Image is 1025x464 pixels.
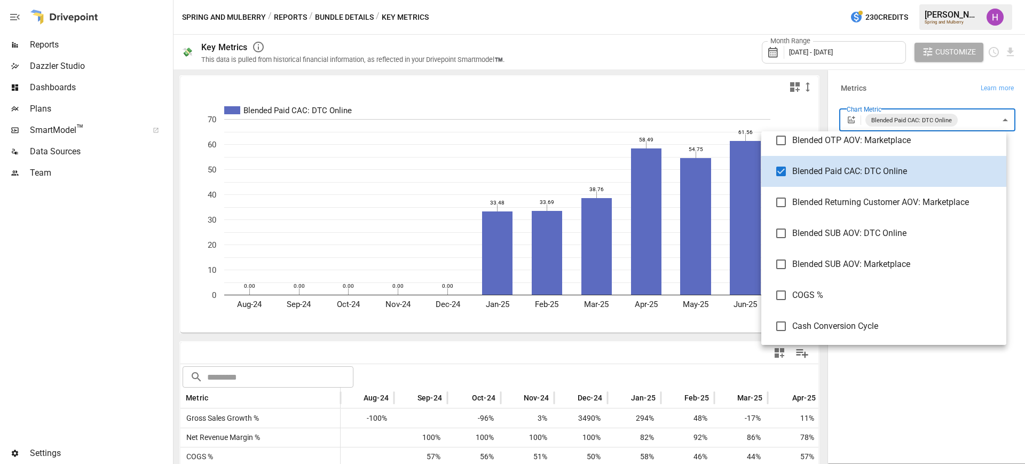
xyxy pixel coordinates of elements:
span: Blended OTP AOV: Marketplace [792,134,998,147]
span: Blended SUB AOV: DTC Online [792,227,998,240]
span: Blended Returning Customer AOV: Marketplace [792,196,998,209]
span: Blended SUB AOV: Marketplace [792,258,998,271]
span: Blended Paid CAC: DTC Online [792,165,998,178]
span: COGS % [792,289,998,302]
span: Cash Conversion Cycle [792,320,998,333]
